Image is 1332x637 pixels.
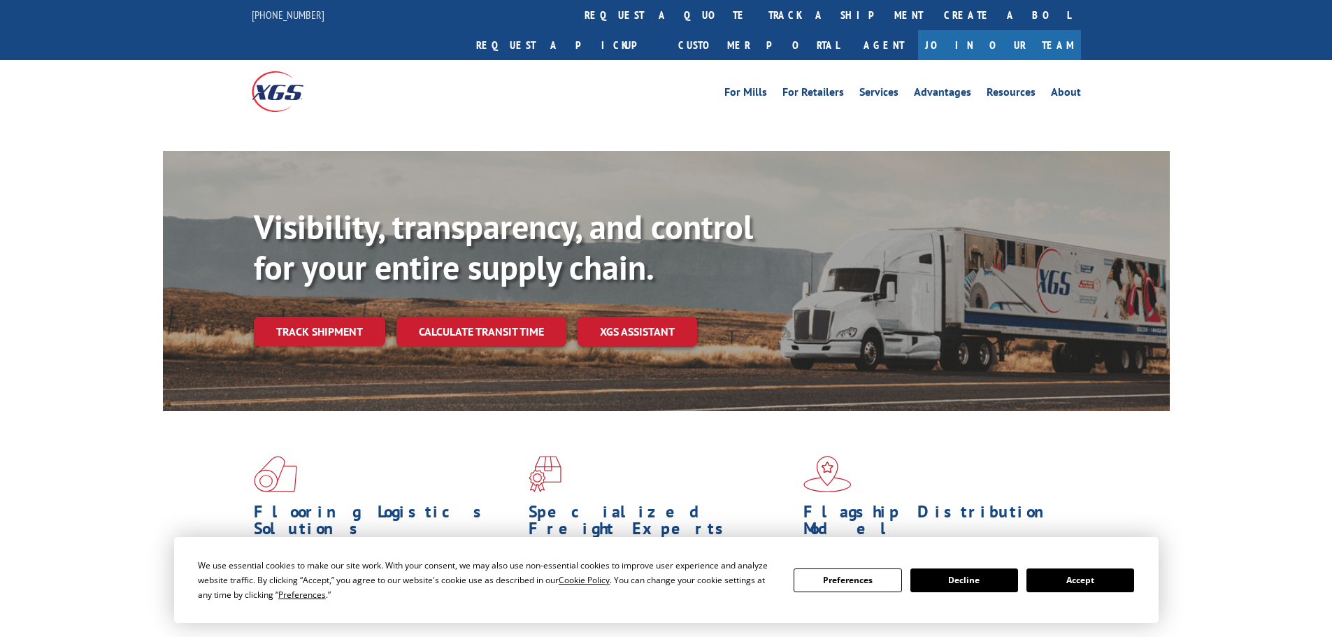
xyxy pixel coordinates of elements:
[396,317,566,347] a: Calculate transit time
[850,30,918,60] a: Agent
[254,456,297,492] img: xgs-icon-total-supply-chain-intelligence-red
[794,568,901,592] button: Preferences
[918,30,1081,60] a: Join Our Team
[578,317,697,347] a: XGS ASSISTANT
[859,87,898,102] a: Services
[254,503,518,544] h1: Flooring Logistics Solutions
[724,87,767,102] a: For Mills
[782,87,844,102] a: For Retailers
[914,87,971,102] a: Advantages
[174,537,1159,623] div: Cookie Consent Prompt
[668,30,850,60] a: Customer Portal
[1051,87,1081,102] a: About
[559,574,610,586] span: Cookie Policy
[466,30,668,60] a: Request a pickup
[198,558,777,602] div: We use essential cookies to make our site work. With your consent, we may also use non-essential ...
[910,568,1018,592] button: Decline
[529,503,793,544] h1: Specialized Freight Experts
[529,456,561,492] img: xgs-icon-focused-on-flooring-red
[803,456,852,492] img: xgs-icon-flagship-distribution-model-red
[1026,568,1134,592] button: Accept
[254,205,753,289] b: Visibility, transparency, and control for your entire supply chain.
[803,503,1068,544] h1: Flagship Distribution Model
[278,589,326,601] span: Preferences
[254,317,385,346] a: Track shipment
[252,8,324,22] a: [PHONE_NUMBER]
[987,87,1036,102] a: Resources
